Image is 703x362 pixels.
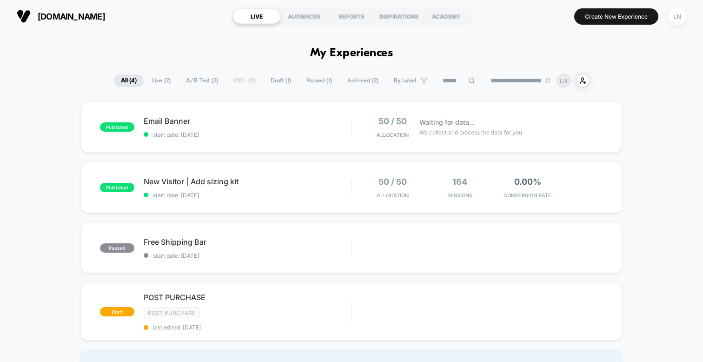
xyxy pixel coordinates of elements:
[144,237,351,247] span: Free Shipping Bar
[144,177,351,186] span: New Visitor | Add sizing kit
[145,74,178,87] span: Live ( 2 )
[378,116,407,126] span: 50 / 50
[144,192,351,199] span: start date: [DATE]
[14,9,108,24] button: [DOMAIN_NAME]
[377,132,409,138] span: Allocation
[665,7,689,26] button: LN
[100,307,134,316] span: draft
[280,9,328,24] div: AUDIENCES
[38,12,105,21] span: [DOMAIN_NAME]
[668,7,686,26] div: LN
[144,293,351,302] span: POST PURCHASE
[328,9,375,24] div: REPORTS
[310,47,393,60] h1: My Experiences
[144,116,351,126] span: Email Banner
[144,131,351,138] span: start date: [DATE]
[377,192,409,199] span: Allocation
[299,74,339,87] span: Paused ( 1 )
[340,74,385,87] span: Archived ( 2 )
[100,183,134,192] span: published
[233,9,280,24] div: LIVE
[144,252,351,259] span: start date: [DATE]
[514,177,541,187] span: 0.00%
[429,192,491,199] span: Sessions
[419,117,475,127] span: Waiting for data...
[264,74,298,87] span: Draft ( 1 )
[179,74,225,87] span: A/B Test ( 2 )
[144,308,199,318] span: Post Purchase
[574,8,658,25] button: Create New Experience
[100,243,134,253] span: paused
[419,128,522,137] span: We collect and process the data for you
[378,177,407,187] span: 50 / 50
[496,192,559,199] span: CONVERSION RATE
[375,9,423,24] div: INSPIRATIONS
[545,78,550,83] img: end
[114,74,144,87] span: All ( 4 )
[560,77,567,84] p: LN
[100,122,134,132] span: published
[17,9,31,23] img: Visually logo
[394,77,416,84] span: By Label
[452,177,467,187] span: 164
[144,324,351,331] span: last edited: [DATE]
[423,9,470,24] div: ACADEMY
